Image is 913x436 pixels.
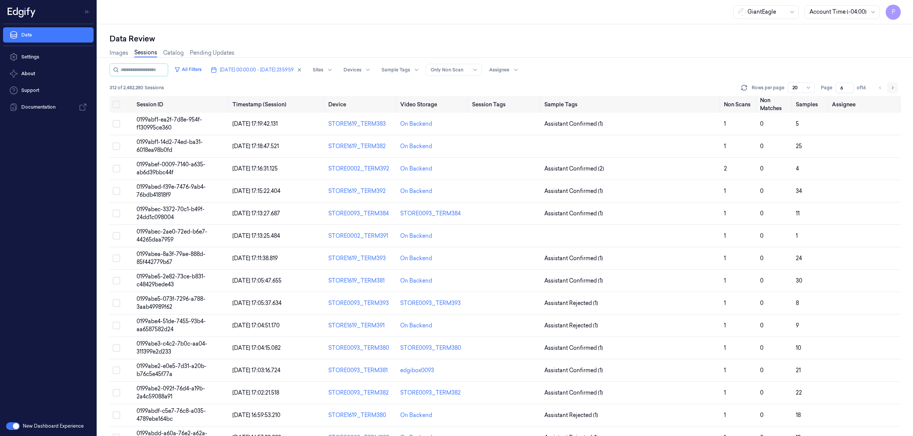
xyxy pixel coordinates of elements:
div: STORE1619_TERM383 [328,120,394,128]
button: Select row [113,277,120,284]
button: Select row [113,165,120,172]
span: Page [821,84,832,91]
span: 1 [724,210,726,217]
span: 0 [760,300,763,306]
span: 21 [796,367,801,374]
div: STORE1619_TERM381 [328,277,394,285]
div: On Backend [400,232,432,240]
span: 34 [796,188,802,194]
div: STORE1619_TERM392 [328,187,394,195]
span: 1 [724,120,726,127]
span: [DATE] 17:15:22.404 [232,188,280,194]
span: [DATE] 17:05:47.655 [232,277,282,284]
button: Select row [113,120,120,128]
span: Assistant Confirmed (1) [544,120,603,128]
div: STORE0093_TERM381 [328,366,394,374]
th: Samples [793,96,829,113]
span: 1 [796,232,798,239]
button: Select row [113,142,120,150]
span: 0199abec-2ae0-72ed-b6e7-44265daa7959 [137,228,207,243]
span: [DATE] 17:04:51.170 [232,322,280,329]
div: On Backend [400,165,432,173]
span: 22 [796,389,802,396]
div: STORE0002_TERM392 [328,165,394,173]
div: STORE0093_TERM380 [328,344,394,352]
span: Assistant Confirmed (1) [544,254,603,262]
button: Select row [113,232,120,240]
div: STORE0093_TERM382 [328,389,394,397]
span: 1 [724,367,726,374]
span: 1 [724,300,726,306]
span: 1 [724,188,726,194]
button: Select row [113,299,120,307]
button: Select row [113,254,120,262]
a: Support [3,83,94,98]
span: 1 [724,389,726,396]
a: Documentation [3,100,94,115]
div: STORE0093_TERM393 [328,299,394,307]
span: 1 [724,143,726,150]
span: 0 [760,412,763,419]
span: 0 [760,165,763,172]
span: 0199abdf-c5e7-76c8-a035-4789ebe164bc [137,408,206,422]
span: 25 [796,143,802,150]
a: Data [3,27,94,43]
div: edgibox0093 [400,366,434,374]
span: 0 [760,367,763,374]
span: 9 [796,322,799,329]
span: [DATE] 17:13:27.687 [232,210,280,217]
div: STORE0093_TERM382 [400,389,461,397]
span: 0199abe3-c4c2-7b0c-aa04-311399e2d233 [137,340,207,355]
span: [DATE] 17:02:21.518 [232,389,279,396]
span: 4 [796,165,799,172]
span: 0199abf1-14d2-74ed-ba31-6018ea98b0fd [137,139,203,153]
th: Video Storage [397,96,469,113]
span: 0199abea-8a3f-79ae-888d-85f442779b67 [137,251,205,265]
button: Select row [113,187,120,195]
th: Session Tags [469,96,541,113]
th: Sample Tags [541,96,721,113]
span: [DATE] 16:59:53.210 [232,412,280,419]
div: STORE0093_TERM380 [400,344,461,352]
button: All Filters [171,63,205,76]
span: Assistant Confirmed (1) [544,344,603,352]
span: [DATE] 17:13:25.484 [232,232,280,239]
div: STORE1619_TERM391 [328,322,394,330]
div: STORE1619_TERM393 [328,254,394,262]
span: [DATE] 17:03:16.724 [232,367,280,374]
div: Data Review [110,33,901,44]
button: Go to previous page [875,82,886,93]
th: Device [325,96,397,113]
span: 1 [724,344,726,351]
span: 30 [796,277,802,284]
span: [DATE] 17:04:15.082 [232,344,281,351]
span: Assistant Confirmed (1) [544,277,603,285]
span: P [886,5,901,20]
button: Select row [113,344,120,352]
span: 1 [724,232,726,239]
span: Assistant Confirmed (1) [544,210,603,218]
div: On Backend [400,254,432,262]
span: 2 [724,165,727,172]
span: 0199abef-0009-7140-a635-ab6d39bbc44f [137,161,205,176]
span: Assistant Confirmed (1) [544,366,603,374]
button: About [3,66,94,81]
a: Settings [3,49,94,65]
a: Images [110,49,128,57]
button: Select row [113,322,120,329]
span: Assistant Rejected (1) [544,299,598,307]
span: 0 [760,389,763,396]
button: Select row [113,389,120,397]
span: [DATE] 17:18:47.521 [232,143,279,150]
span: 24 [796,255,802,262]
div: On Backend [400,322,432,330]
nav: pagination [875,82,898,93]
span: of 16 [857,84,869,91]
span: 0199abed-f39e-7476-9ab4-76bdb41818f9 [137,183,206,198]
span: [DATE] 17:05:37.634 [232,300,282,306]
th: Session ID [134,96,229,113]
button: Select row [113,210,120,217]
span: 0199abe4-51de-7455-93b4-aa6587582d24 [137,318,206,333]
span: 10 [796,344,801,351]
span: 0199abf1-ea2f-7d8e-954f-f130995ce360 [137,116,202,131]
